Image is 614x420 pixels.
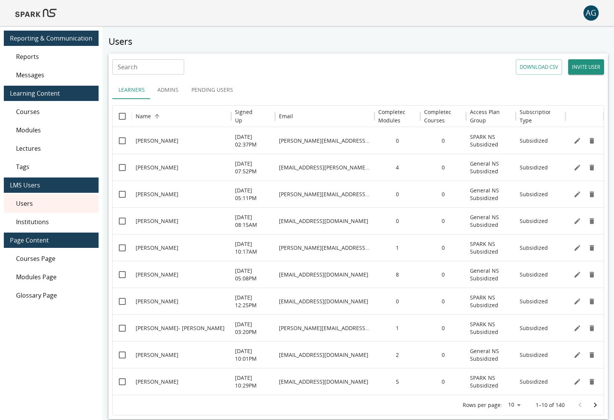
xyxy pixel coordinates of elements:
[588,190,596,198] svg: Remove
[520,378,548,386] p: Subsidized
[4,158,99,176] div: Tags
[551,111,562,122] button: Sort
[4,31,99,46] div: Reporting & Communication
[136,112,151,120] div: Name
[235,347,271,363] p: [DATE] 10:01PM
[573,298,581,305] svg: Edit
[16,272,92,282] span: Modules Page
[4,177,99,193] div: LMS Users
[10,34,92,43] span: Reporting & Communication
[586,376,598,387] button: Delete
[520,108,552,125] h6: Subscription Type
[586,189,598,200] button: Delete
[374,261,420,288] div: 8
[374,127,420,154] div: 0
[586,215,598,227] button: Delete
[4,139,99,158] div: Lectures
[470,347,512,363] p: General NS Subsidized
[275,154,374,181] div: achim.klug@cuanschutz.edu
[520,271,548,278] p: Subsidized
[588,378,596,386] svg: Remove
[573,137,581,145] svg: Edit
[374,368,420,395] div: 5
[520,164,548,171] p: Subsidized
[16,52,92,61] span: Reports
[420,341,466,368] div: 0
[573,190,581,198] svg: Edit
[4,286,99,304] div: Glossary Page
[420,127,466,154] div: 0
[374,314,420,341] div: 1
[4,233,99,248] div: Page Content
[275,368,374,395] div: amandal90@yahoo.com
[424,108,452,125] h6: Completed Courses
[470,187,512,202] p: General NS Subsidized
[588,217,596,225] svg: Remove
[572,376,583,387] button: Edit
[470,240,512,256] p: SPARK NS Subsidized
[235,374,271,389] p: [DATE] 10:29PM
[572,215,583,227] button: Edit
[16,125,92,135] span: Modules
[420,314,466,341] div: 0
[235,267,271,282] p: [DATE] 05:08PM
[420,207,466,234] div: 0
[16,144,92,153] span: Lectures
[136,378,178,386] p: [PERSON_NAME]
[4,121,99,139] div: Modules
[470,213,512,229] p: General NS Subsidized
[520,324,548,332] p: Subsidized
[520,244,548,252] p: Subsidized
[235,187,271,202] p: [DATE] 05:11PM
[16,291,92,300] span: Glossary Page
[16,162,92,171] span: Tags
[136,324,225,332] p: [PERSON_NAME]- [PERSON_NAME]
[4,194,99,213] div: Users
[420,288,466,314] div: 0
[275,181,374,207] div: adriana.ann.garcia+generallearner@gmail.com
[572,322,583,334] button: Edit
[520,351,548,359] p: Subsidized
[586,322,598,334] button: Delete
[4,213,99,231] div: Institutions
[470,133,512,148] p: SPARK NS Subsidized
[275,234,374,261] div: alex.vendola@nih.gov
[470,374,512,389] p: SPARK NS Subsidized
[573,164,581,171] svg: Edit
[185,81,239,99] button: Pending Users
[520,298,548,305] p: Subsidized
[520,217,548,225] p: Subsidized
[235,133,271,148] p: [DATE] 02:37PM
[588,137,596,145] svg: Remove
[374,341,420,368] div: 2
[152,111,162,122] button: Sort
[588,298,596,305] svg: Remove
[275,261,374,288] div: chubykin@purdue.edu
[136,351,178,359] p: [PERSON_NAME]
[568,59,604,75] button: Invite user
[586,135,598,147] button: Delete
[588,164,596,171] svg: Remove
[136,137,178,145] p: [PERSON_NAME]
[151,81,185,99] button: Admins
[374,288,420,314] div: 0
[16,254,92,263] span: Courses Page
[235,240,271,256] p: [DATE] 10:17AM
[279,112,293,120] div: Email
[109,35,608,47] h5: Users
[588,351,596,359] svg: Remove
[374,154,420,181] div: 4
[136,190,178,198] p: [PERSON_NAME]
[16,107,92,116] span: Courses
[586,242,598,254] button: Delete
[520,190,548,198] p: Subsidized
[470,160,512,175] p: General NS Subsidized
[572,269,583,280] button: Edit
[572,135,583,147] button: Edit
[275,207,374,234] div: awlodarczyk@health.sdu.dk
[586,296,598,307] button: Delete
[573,271,581,278] svg: Edit
[406,111,416,122] button: Sort
[136,244,178,252] p: [PERSON_NAME]
[452,111,462,122] button: Sort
